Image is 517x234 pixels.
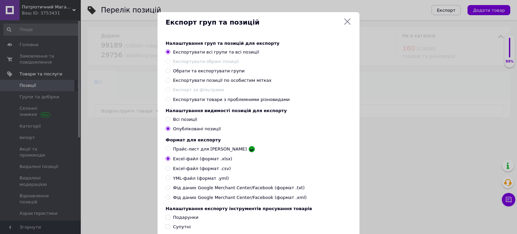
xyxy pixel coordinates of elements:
[166,206,351,211] div: Налаштування експорту інструментів просування товарів
[173,156,232,162] span: Excel-файл (формат .xlsx)
[173,78,272,83] span: Експортувати позиції по особистим мітках
[173,185,305,191] span: Фід даних Google Merchant Center/Facebook (формат .txt)
[173,59,239,64] span: Експортувати обрані позиції
[166,41,351,46] div: Налаштування груп та позицій для експорту
[173,68,245,73] span: Обрати та експортувати групи
[173,214,198,221] div: Подарунки
[166,108,351,113] div: Налаштування видимості позицій для експорту
[173,146,247,152] span: Прайс-лист для [PERSON_NAME]
[173,195,307,201] span: Фід даних Google Merchant Center/Facebook (формат .xml)
[173,175,229,181] span: YML-файл (формат .yml)
[173,117,197,122] span: Всі позиції
[173,49,259,55] span: Експортувати всі групи та всі позиції
[173,166,231,172] span: Excel-файл (формат .csv)
[173,87,224,92] span: Експорт за фільтрами
[173,126,221,131] span: Опубліковані позиції
[173,224,191,230] div: Супутні
[173,97,290,102] span: Експортувати товари з проблемними різновидами
[166,137,351,142] div: Формат для експорту
[166,18,341,27] span: Експорт груп та позицій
